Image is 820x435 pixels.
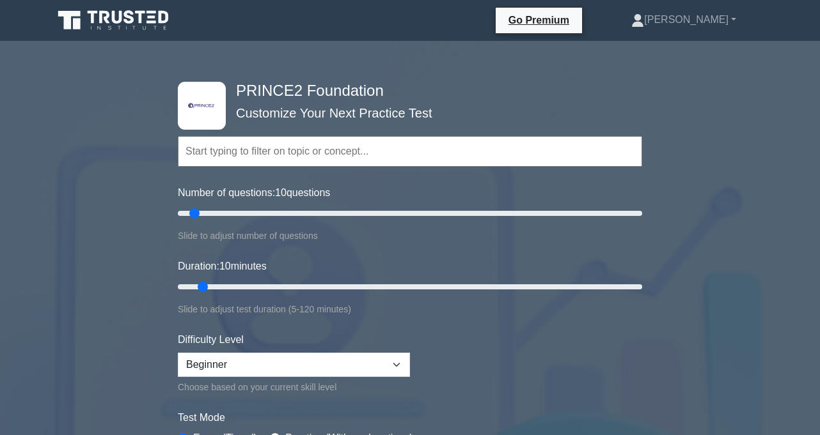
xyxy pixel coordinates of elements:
[601,7,767,33] a: [PERSON_NAME]
[178,228,642,243] div: Slide to adjust number of questions
[219,261,231,271] span: 10
[275,187,287,198] span: 10
[501,12,577,28] a: Go Premium
[178,332,244,347] label: Difficulty Level
[178,410,642,425] label: Test Mode
[178,259,267,274] label: Duration: minutes
[178,185,330,201] label: Number of questions: questions
[178,136,642,167] input: Start typing to filter on topic or concept...
[178,301,642,317] div: Slide to adjust test duration (5-120 minutes)
[231,82,580,100] h4: PRINCE2 Foundation
[178,379,410,395] div: Choose based on your current skill level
